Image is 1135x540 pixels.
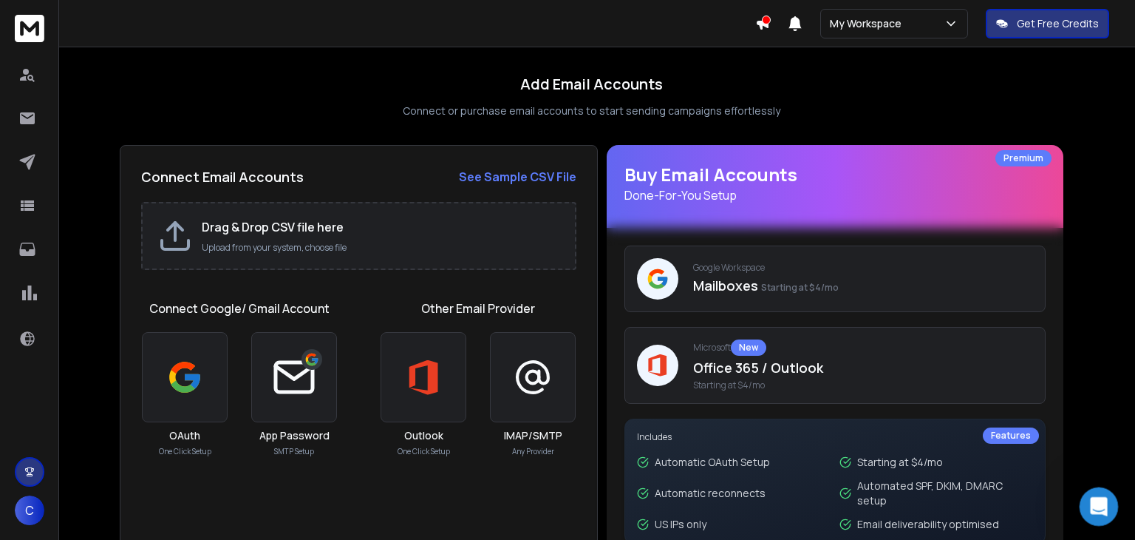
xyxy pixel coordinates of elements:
[72,18,184,33] p: The team can also help
[15,496,44,525] button: C
[274,446,314,457] p: SMTP Setup
[195,276,284,308] div: attach here?
[42,8,66,32] img: Profile image for Box
[655,486,766,501] p: Automatic reconnects
[857,455,943,470] p: Starting at $4/mo
[206,252,272,266] div: doing it then
[512,446,554,457] p: Any Provider
[983,428,1039,444] div: Features
[12,345,284,424] div: Lakshita says…
[693,262,1033,274] p: Google Workspace
[23,426,35,438] button: Upload attachment
[459,168,576,186] a: See Sample CSV File
[655,455,770,470] p: Automatic OAuth Setup
[239,217,272,232] div: alright
[202,218,560,236] h2: Drag & Drop CSV file here
[12,276,284,320] div: Content says…
[761,281,839,294] span: Starting at $4/mo
[398,446,450,457] p: One Click Setup
[1080,487,1119,527] iframe: Intercom live chat
[253,420,277,444] button: Send a message…
[1017,16,1099,31] p: Get Free Credits
[12,345,242,391] div: Yes, please share the link or video here so we can help you set this up.[PERSON_NAME] • Just now
[231,6,259,34] button: Home
[159,446,211,457] p: One Click Setup
[72,7,93,18] h1: Box
[404,428,443,443] h3: Outlook
[520,74,663,95] h1: Add Email Accounts
[403,104,780,118] p: Connect or purchase email accounts to start sending campaigns effortlessly
[12,92,284,209] div: Lakshita says…
[141,166,304,187] h2: Connect Email Accounts
[259,6,286,33] div: Close
[227,209,284,241] div: alright
[39,41,191,68] span: In this article, we’ll guide you through the steps to set up…
[149,300,330,317] h1: Connect Google/ Gmail Account
[194,243,284,275] div: doing it then
[995,150,1052,166] div: Premium
[24,101,231,188] div: Could you please record a short video while following the steps to add your email account? This w...
[169,428,200,443] h3: OAuth
[830,16,907,31] p: My Workspace
[655,517,706,532] p: US IPs only
[10,6,38,34] button: go back
[259,428,330,443] h3: App Password
[504,428,562,443] h3: IMAP/SMTP
[693,379,1033,391] span: Starting at $4/mo
[857,479,1033,508] p: Automated SPF, DKIM, DMARC setup
[12,92,242,197] div: Could you please record a short video while following the steps to add your email account? This w...
[70,426,82,438] button: Gif picker
[693,357,1033,378] p: Office 365 / Outlook
[693,340,1033,356] p: Microsoft
[459,169,576,185] strong: See Sample CSV File
[624,186,1046,204] p: Done-For-You Setup
[693,275,1033,296] p: Mailboxes
[207,285,272,300] div: attach here?
[637,431,1033,443] p: Includes
[13,395,283,420] textarea: Message…
[12,332,284,333] div: New messages divider
[12,243,284,277] div: Content says…
[47,426,58,438] button: Emoji picker
[421,300,535,317] h1: Other Email Provider
[986,9,1109,38] button: Get Free Credits
[624,163,1046,204] h1: Buy Email Accounts
[731,340,766,356] div: New
[94,426,106,438] button: Start recording
[24,354,231,382] div: Yes, please share the link or video here so we can help you set this up.
[202,242,560,254] p: Upload from your system, choose file
[857,517,999,532] p: Email deliverability optimised
[12,209,284,243] div: Content says…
